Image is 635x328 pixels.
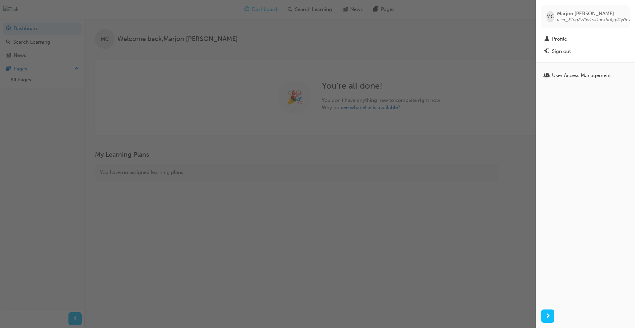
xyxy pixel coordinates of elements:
[541,33,630,45] a: Profile
[541,69,630,82] a: User Access Management
[545,312,550,320] span: next-icon
[544,73,549,79] span: usergroup-icon
[557,11,630,17] span: Marjon [PERSON_NAME]
[552,72,611,79] div: User Access Management
[546,13,554,20] span: MC
[541,45,630,58] button: Sign out
[552,35,567,43] div: Profile
[544,36,549,42] span: man-icon
[544,49,549,55] span: exit-icon
[557,17,630,22] span: user_31og2zffw1nk1aexbbtjg41y0ev
[552,48,571,55] div: Sign out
